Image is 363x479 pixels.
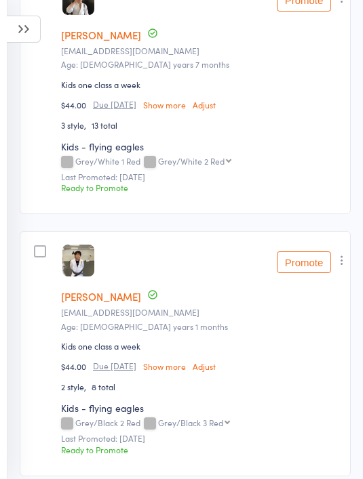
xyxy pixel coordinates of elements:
small: Due [DATE] [93,100,136,109]
span: Age: [DEMOGRAPHIC_DATA] years 7 months [61,58,229,70]
a: Adjust [193,100,216,109]
div: $44.00 [61,99,341,110]
div: Ready to Promote [61,444,341,455]
img: image1709618173.png [62,245,94,276]
span: 13 total [92,119,117,131]
a: Show more [143,100,186,109]
span: Age: [DEMOGRAPHIC_DATA] years 1 months [61,320,228,332]
div: Grey/Black 2 Red [61,418,341,430]
small: Jdefranca16@gmail.com [61,46,341,56]
div: Kids one class a week [61,79,140,90]
span: 2 style [61,381,92,392]
div: Kids - flying eagles [61,401,341,415]
span: 8 total [92,381,115,392]
div: Grey/Black 3 Red [158,418,223,427]
div: Kids - flying eagles [61,140,341,153]
div: Ready to Promote [61,182,341,193]
a: Adjust [193,362,216,371]
div: $44.00 [61,360,341,372]
span: 3 style [61,119,92,131]
div: Grey/White 2 Red [158,157,225,165]
a: [PERSON_NAME] [61,289,141,304]
small: Last Promoted: [DATE] [61,172,341,182]
small: Last Promoted: [DATE] [61,434,341,443]
small: chenstyles@gmail.com [61,308,341,317]
a: Show more [143,362,186,371]
div: Kids one class a week [61,340,140,352]
a: [PERSON_NAME] [61,28,141,42]
small: Due [DATE] [93,361,136,371]
div: Grey/White 1 Red [61,157,341,168]
button: Promote [277,251,331,273]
